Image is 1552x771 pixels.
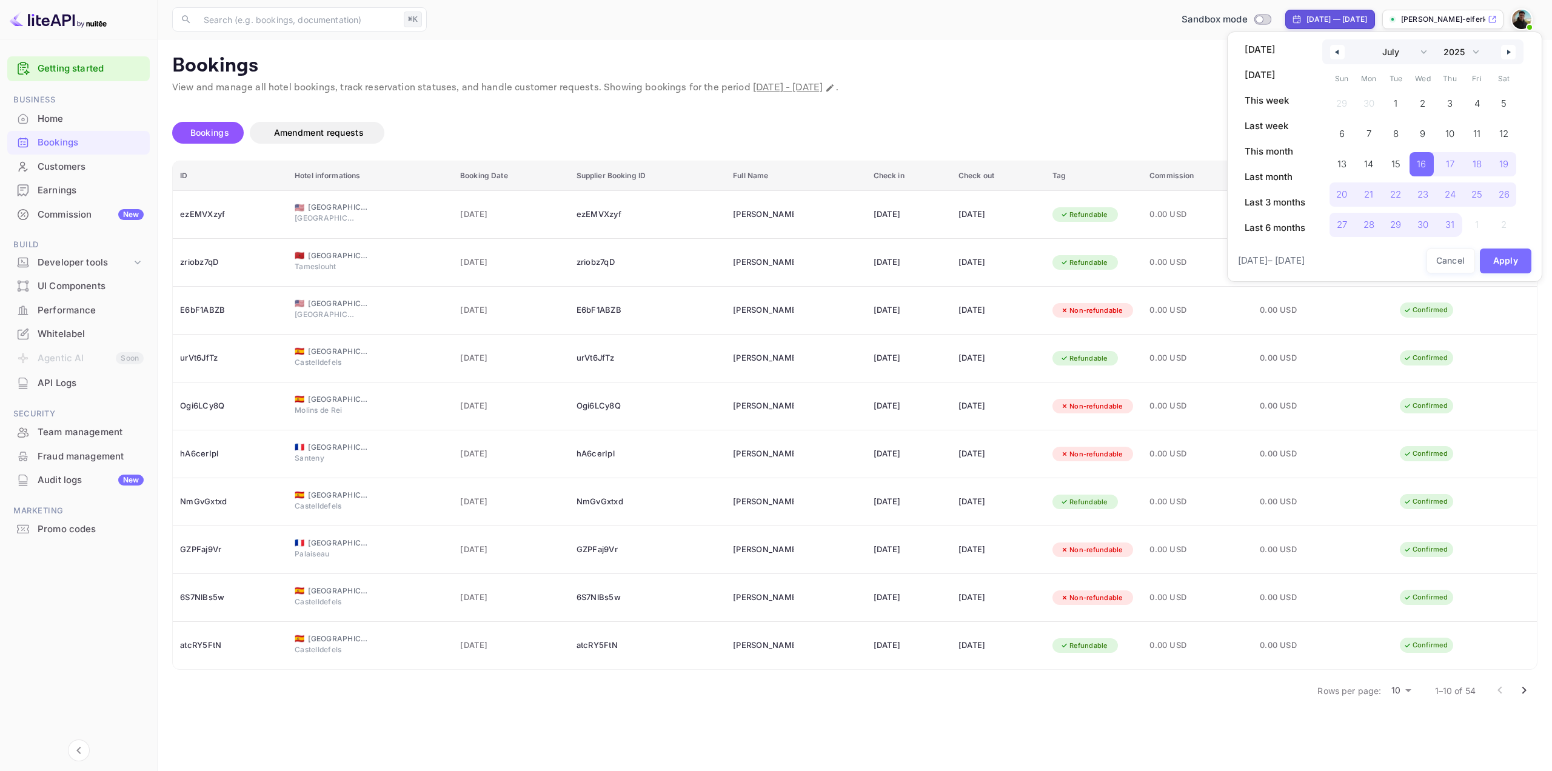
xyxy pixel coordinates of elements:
span: 25 [1471,184,1482,205]
button: 16 [1410,149,1437,173]
span: Sat [1490,69,1517,88]
button: 28 [1356,210,1383,234]
span: 12 [1499,123,1508,145]
button: Last week [1237,116,1313,136]
button: 20 [1328,179,1356,204]
span: Mon [1356,69,1383,88]
button: 10 [1436,119,1463,143]
span: 23 [1417,184,1428,205]
button: 17 [1436,149,1463,173]
span: 21 [1364,184,1373,205]
button: Cancel [1427,249,1475,273]
button: 7 [1356,119,1383,143]
button: 8 [1382,119,1410,143]
span: 30 [1417,214,1428,236]
span: Wed [1410,69,1437,88]
span: [DATE] – [DATE] [1238,254,1305,268]
button: [DATE] [1237,65,1313,85]
span: 27 [1337,214,1347,236]
button: 4 [1463,88,1491,113]
span: 11 [1473,123,1480,145]
span: 31 [1445,214,1454,236]
button: 14 [1356,149,1383,173]
span: 14 [1364,153,1373,175]
button: 19 [1490,149,1517,173]
button: This month [1237,141,1313,162]
button: 31 [1436,210,1463,234]
span: 6 [1339,123,1345,145]
button: 27 [1328,210,1356,234]
button: This week [1237,90,1313,111]
button: 3 [1436,88,1463,113]
span: 24 [1445,184,1456,205]
button: 1 [1382,88,1410,113]
button: 2 [1410,88,1437,113]
span: 7 [1366,123,1371,145]
span: 5 [1501,93,1507,115]
span: 10 [1445,123,1454,145]
span: 17 [1446,153,1454,175]
span: 28 [1363,214,1374,236]
span: 13 [1337,153,1346,175]
button: 15 [1382,149,1410,173]
button: 9 [1410,119,1437,143]
button: 26 [1490,179,1517,204]
span: 8 [1393,123,1399,145]
span: 15 [1391,153,1400,175]
span: 9 [1420,123,1425,145]
button: 13 [1328,149,1356,173]
button: [DATE] [1237,39,1313,60]
span: 3 [1447,93,1453,115]
button: 12 [1490,119,1517,143]
button: Apply [1480,249,1532,273]
button: 22 [1382,179,1410,204]
button: Last month [1237,167,1313,187]
span: Fri [1463,69,1491,88]
span: 26 [1499,184,1510,205]
button: 25 [1463,179,1491,204]
span: 18 [1473,153,1482,175]
button: 29 [1382,210,1410,234]
button: Last 6 months [1237,218,1313,238]
span: Tue [1382,69,1410,88]
button: Last 3 months [1237,192,1313,213]
button: 30 [1410,210,1437,234]
button: 6 [1328,119,1356,143]
button: 11 [1463,119,1491,143]
span: Sun [1328,69,1356,88]
span: 16 [1417,153,1426,175]
span: 20 [1336,184,1347,205]
span: 29 [1390,214,1401,236]
button: 5 [1490,88,1517,113]
span: 22 [1390,184,1401,205]
span: 4 [1474,93,1480,115]
button: 23 [1410,179,1437,204]
span: 19 [1499,153,1508,175]
button: 21 [1356,179,1383,204]
button: 18 [1463,149,1491,173]
button: 24 [1436,179,1463,204]
span: Thu [1436,69,1463,88]
span: 1 [1394,93,1397,115]
span: 2 [1420,93,1425,115]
